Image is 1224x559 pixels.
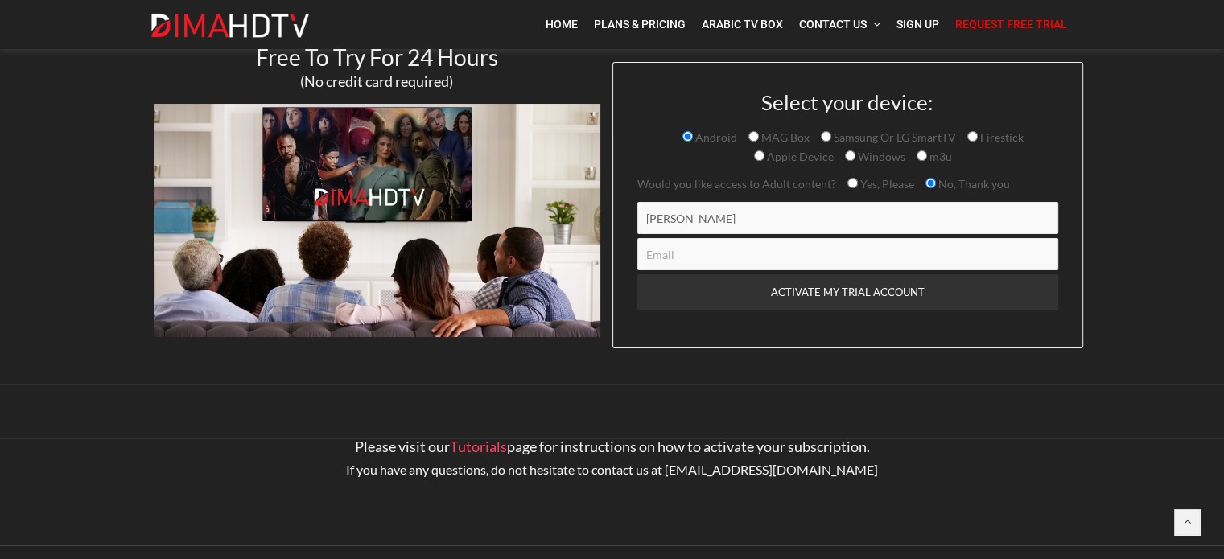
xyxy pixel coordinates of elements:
form: Contact form [625,91,1070,347]
input: Firestick [967,131,978,142]
span: No, Thank you [936,177,1010,191]
input: Android [682,131,693,142]
span: Home [546,18,578,31]
a: Home [538,8,586,41]
span: Sign Up [896,18,939,31]
span: Request Free Trial [955,18,1067,31]
span: (No credit card required) [300,72,453,90]
input: Email [637,238,1058,270]
input: Name [637,202,1058,234]
span: Samsung Or LG SmartTV [831,130,956,144]
span: MAG Box [759,130,810,144]
a: Plans & Pricing [586,8,694,41]
span: Arabic TV Box [702,18,783,31]
span: Firestick [978,130,1024,144]
input: MAG Box [748,131,759,142]
input: Yes, Please [847,178,858,188]
span: Free To Try For 24 Hours [256,43,498,71]
span: Contact Us [799,18,867,31]
input: Apple Device [754,150,764,161]
a: Arabic TV Box [694,8,791,41]
a: Sign Up [888,8,947,41]
span: Android [693,130,737,144]
span: If you have any questions, do not hesitate to contact us at [EMAIL_ADDRESS][DOMAIN_NAME] [346,462,878,477]
input: ACTIVATE MY TRIAL ACCOUNT [637,274,1058,310]
img: Dima HDTV [150,13,311,39]
a: Request Free Trial [947,8,1075,41]
p: Would you like access to Adult content? [637,175,1058,194]
span: Please visit our page for instructions on how to activate your subscription. [355,438,870,455]
span: Apple Device [764,150,834,163]
span: Windows [855,150,905,163]
input: m3u [917,150,927,161]
input: Windows [845,150,855,161]
span: Yes, Please [858,177,914,191]
input: No, Thank you [925,178,936,188]
span: Plans & Pricing [594,18,686,31]
span: m3u [927,150,952,163]
a: Tutorials [450,438,507,455]
a: Contact Us [791,8,888,41]
a: Back to top [1174,509,1200,535]
span: Select your device: [761,89,933,115]
input: Samsung Or LG SmartTV [821,131,831,142]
